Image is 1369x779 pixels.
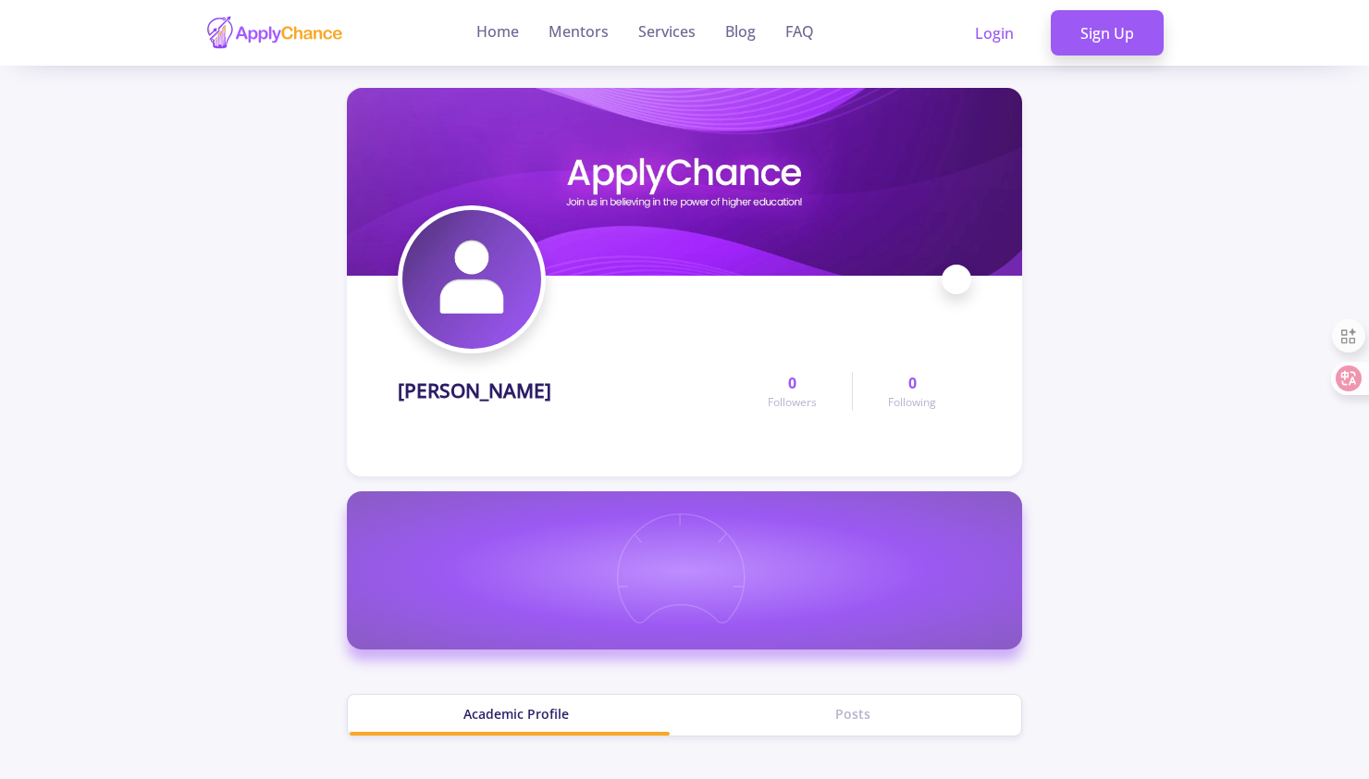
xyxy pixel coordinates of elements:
[788,372,796,394] span: 0
[398,379,551,402] h1: [PERSON_NAME]
[348,704,684,723] div: Academic Profile
[768,394,817,411] span: Followers
[205,15,344,51] img: applychance logo
[684,704,1021,723] div: Posts
[908,372,917,394] span: 0
[347,88,1022,276] img: Yasaman Vasighicover image
[1051,10,1164,56] a: Sign Up
[402,210,541,349] img: Yasaman Vasighiavatar
[733,372,852,411] a: 0Followers
[852,372,971,411] a: 0Following
[888,394,936,411] span: Following
[945,10,1043,56] a: Login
